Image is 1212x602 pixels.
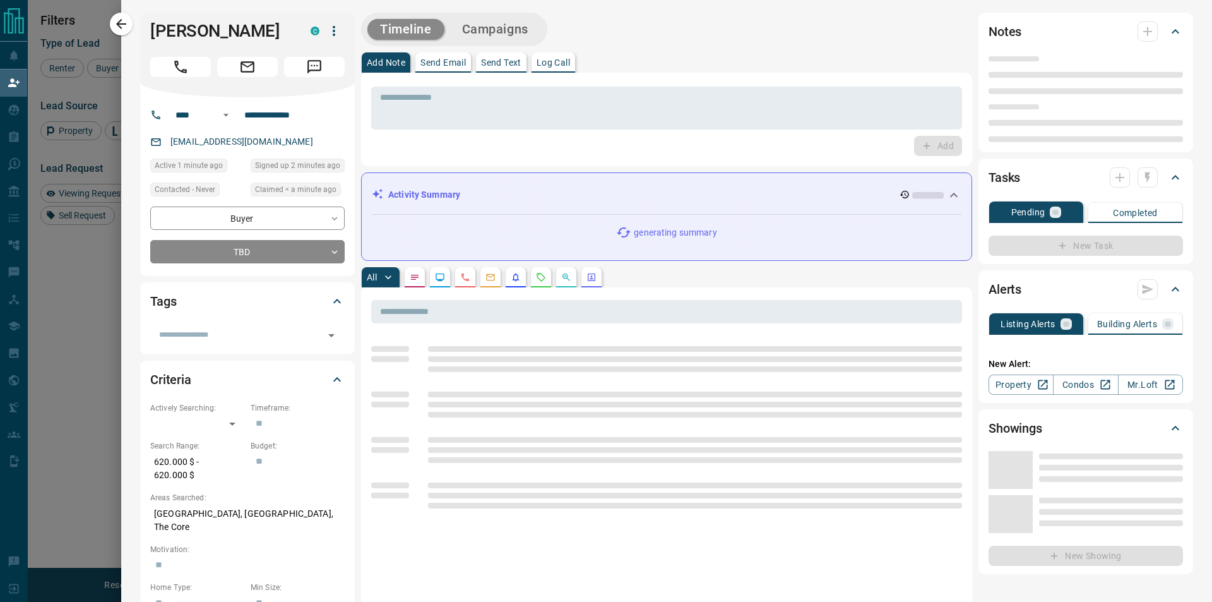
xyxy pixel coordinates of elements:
[367,19,444,40] button: Timeline
[1053,375,1118,395] a: Condos
[255,159,340,172] span: Signed up 2 minutes ago
[367,273,377,282] p: All
[311,27,319,35] div: condos.ca
[586,272,597,282] svg: Agent Actions
[1001,320,1055,328] p: Listing Alerts
[251,440,345,452] p: Budget:
[989,274,1183,304] div: Alerts
[155,159,223,172] span: Active 1 minute ago
[511,272,521,282] svg: Listing Alerts
[989,167,1020,188] h2: Tasks
[251,582,345,593] p: Min Size:
[388,188,460,202] p: Activity Summary
[1011,208,1045,217] p: Pending
[1118,375,1183,395] a: Mr.Loft
[410,272,420,282] svg: Notes
[284,57,345,77] span: Message
[150,452,244,486] p: 620.000 $ - 620.000 $
[150,503,345,538] p: [GEOGRAPHIC_DATA], [GEOGRAPHIC_DATA], The Core
[217,57,278,77] span: Email
[150,291,176,311] h2: Tags
[536,272,546,282] svg: Requests
[323,327,340,344] button: Open
[218,107,234,123] button: Open
[251,183,345,200] div: Wed Oct 15 2025
[251,402,345,414] p: Timeframe:
[989,16,1183,47] div: Notes
[150,402,244,414] p: Actively Searching:
[150,364,345,395] div: Criteria
[460,272,470,282] svg: Calls
[989,413,1183,443] div: Showings
[150,582,244,593] p: Home Type:
[989,279,1021,299] h2: Alerts
[150,544,345,555] p: Motivation:
[537,58,570,67] p: Log Call
[155,183,215,196] span: Contacted - Never
[150,57,211,77] span: Call
[150,21,292,41] h1: [PERSON_NAME]
[150,159,244,176] div: Wed Oct 15 2025
[561,272,571,282] svg: Opportunities
[170,136,313,147] a: [EMAIL_ADDRESS][DOMAIN_NAME]
[150,207,345,230] div: Buyer
[989,418,1042,438] h2: Showings
[989,162,1183,193] div: Tasks
[449,19,541,40] button: Campaigns
[989,358,1183,371] p: New Alert:
[989,21,1021,42] h2: Notes
[989,375,1054,395] a: Property
[485,272,496,282] svg: Emails
[255,183,336,196] span: Claimed < a minute ago
[150,492,345,503] p: Areas Searched:
[150,370,191,390] h2: Criteria
[251,159,345,176] div: Wed Oct 15 2025
[150,240,345,263] div: TBD
[481,58,521,67] p: Send Text
[1097,320,1157,328] p: Building Alerts
[634,226,716,239] p: generating summary
[367,58,405,67] p: Add Note
[372,183,961,207] div: Activity Summary
[150,286,345,316] div: Tags
[435,272,445,282] svg: Lead Browsing Activity
[1113,208,1158,217] p: Completed
[420,58,466,67] p: Send Email
[150,440,244,452] p: Search Range:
